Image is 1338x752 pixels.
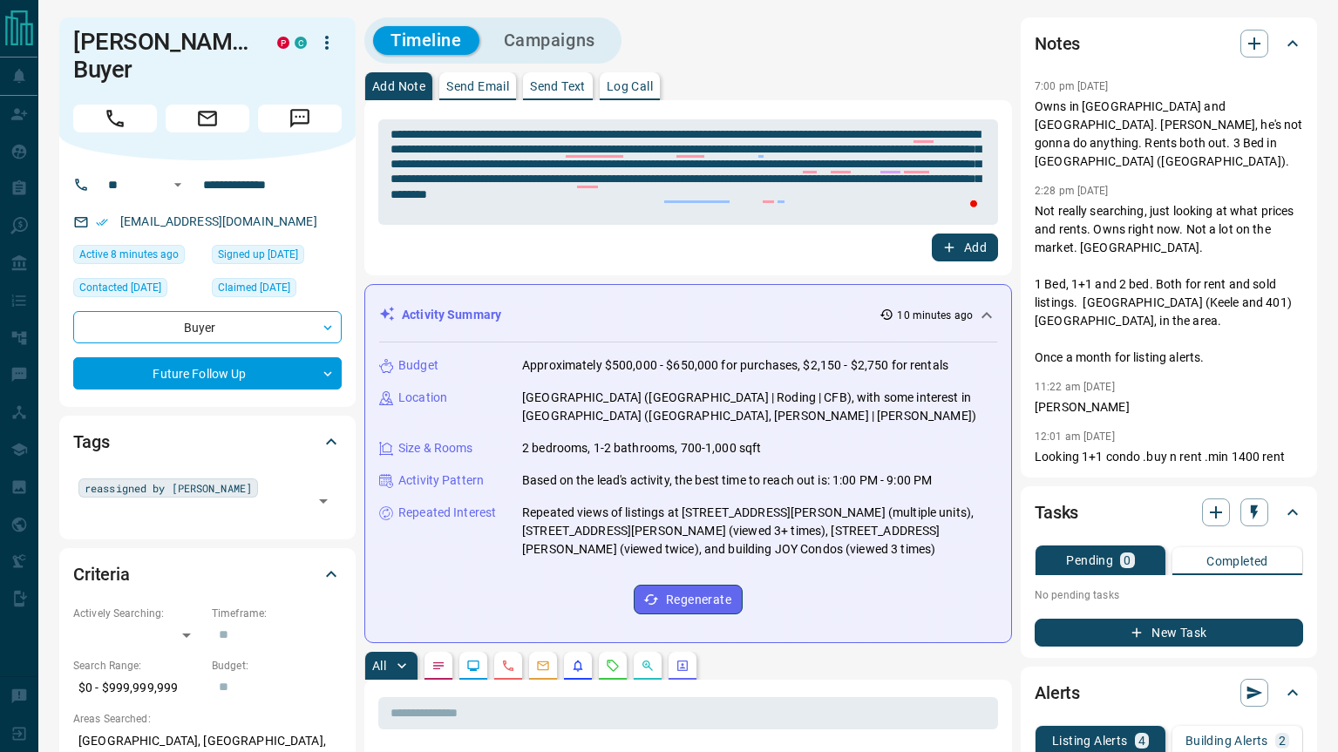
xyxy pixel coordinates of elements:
[932,234,998,261] button: Add
[1035,23,1303,64] div: Notes
[1279,735,1286,747] p: 2
[73,428,109,456] h2: Tags
[212,606,342,621] p: Timeframe:
[73,245,203,269] div: Wed Oct 15 2025
[522,356,948,375] p: Approximately $500,000 - $650,000 for purchases, $2,150 - $2,750 for rentals
[1124,554,1131,566] p: 0
[486,26,613,55] button: Campaigns
[1035,448,1303,466] p: Looking 1+1 condo .buy n rent .min 1400 rent
[676,659,689,673] svg: Agent Actions
[258,105,342,132] span: Message
[73,28,251,84] h1: [PERSON_NAME] Buyer
[1035,185,1109,197] p: 2:28 pm [DATE]
[218,246,298,263] span: Signed up [DATE]
[1138,735,1145,747] p: 4
[522,504,997,559] p: Repeated views of listings at [STREET_ADDRESS][PERSON_NAME] (multiple units), [STREET_ADDRESS][PE...
[379,299,997,331] div: Activity Summary10 minutes ago
[530,80,586,92] p: Send Text
[1035,491,1303,533] div: Tasks
[641,659,655,673] svg: Opportunities
[1035,381,1115,393] p: 11:22 am [DATE]
[398,439,473,457] p: Size & Rooms
[96,216,108,228] svg: Email Verified
[634,585,743,614] button: Regenerate
[1035,582,1303,608] p: No pending tasks
[398,356,438,375] p: Budget
[536,659,550,673] svg: Emails
[73,278,203,302] div: Tue Jul 02 2024
[1035,619,1303,647] button: New Task
[606,659,620,673] svg: Requests
[446,80,509,92] p: Send Email
[522,471,932,490] p: Based on the lead's activity, the best time to reach out is: 1:00 PM - 9:00 PM
[1066,554,1113,566] p: Pending
[571,659,585,673] svg: Listing Alerts
[501,659,515,673] svg: Calls
[1035,98,1303,171] p: Owns in [GEOGRAPHIC_DATA] and [GEOGRAPHIC_DATA]. [PERSON_NAME], he's not gonna do anything. Rents...
[295,37,307,49] div: condos.ca
[897,308,973,323] p: 10 minutes ago
[218,279,290,296] span: Claimed [DATE]
[522,439,761,457] p: 2 bedrooms, 1-2 bathrooms, 700-1,000 sqft
[73,105,157,132] span: Call
[212,278,342,302] div: Tue Jul 02 2024
[373,26,479,55] button: Timeline
[1206,555,1268,567] p: Completed
[85,479,252,497] span: reassigned by [PERSON_NAME]
[73,674,203,702] p: $0 - $999,999,999
[372,660,386,672] p: All
[402,306,501,324] p: Activity Summary
[277,37,289,49] div: property.ca
[466,659,480,673] svg: Lead Browsing Activity
[607,80,653,92] p: Log Call
[73,606,203,621] p: Actively Searching:
[212,658,342,674] p: Budget:
[1035,398,1303,417] p: [PERSON_NAME]
[120,214,317,228] a: [EMAIL_ADDRESS][DOMAIN_NAME]
[1035,202,1303,367] p: Not really searching, just looking at what prices and rents. Owns right now. Not a lot on the mar...
[1185,735,1268,747] p: Building Alerts
[73,421,342,463] div: Tags
[73,658,203,674] p: Search Range:
[1035,672,1303,714] div: Alerts
[166,105,249,132] span: Email
[1052,735,1128,747] p: Listing Alerts
[522,389,997,425] p: [GEOGRAPHIC_DATA] ([GEOGRAPHIC_DATA] | Roding | CFB), with some interest in [GEOGRAPHIC_DATA] ([G...
[73,311,342,343] div: Buyer
[212,245,342,269] div: Sun Apr 03 2022
[79,279,161,296] span: Contacted [DATE]
[398,471,484,490] p: Activity Pattern
[73,560,130,588] h2: Criteria
[73,711,342,727] p: Areas Searched:
[398,389,447,407] p: Location
[372,80,425,92] p: Add Note
[1035,430,1115,443] p: 12:01 am [DATE]
[73,357,342,390] div: Future Follow Up
[1035,679,1080,707] h2: Alerts
[391,127,986,218] textarea: To enrich screen reader interactions, please activate Accessibility in Grammarly extension settings
[1035,80,1109,92] p: 7:00 pm [DATE]
[73,553,342,595] div: Criteria
[1035,498,1078,526] h2: Tasks
[79,246,179,263] span: Active 8 minutes ago
[398,504,496,522] p: Repeated Interest
[1035,30,1080,58] h2: Notes
[431,659,445,673] svg: Notes
[311,489,336,513] button: Open
[167,174,188,195] button: Open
